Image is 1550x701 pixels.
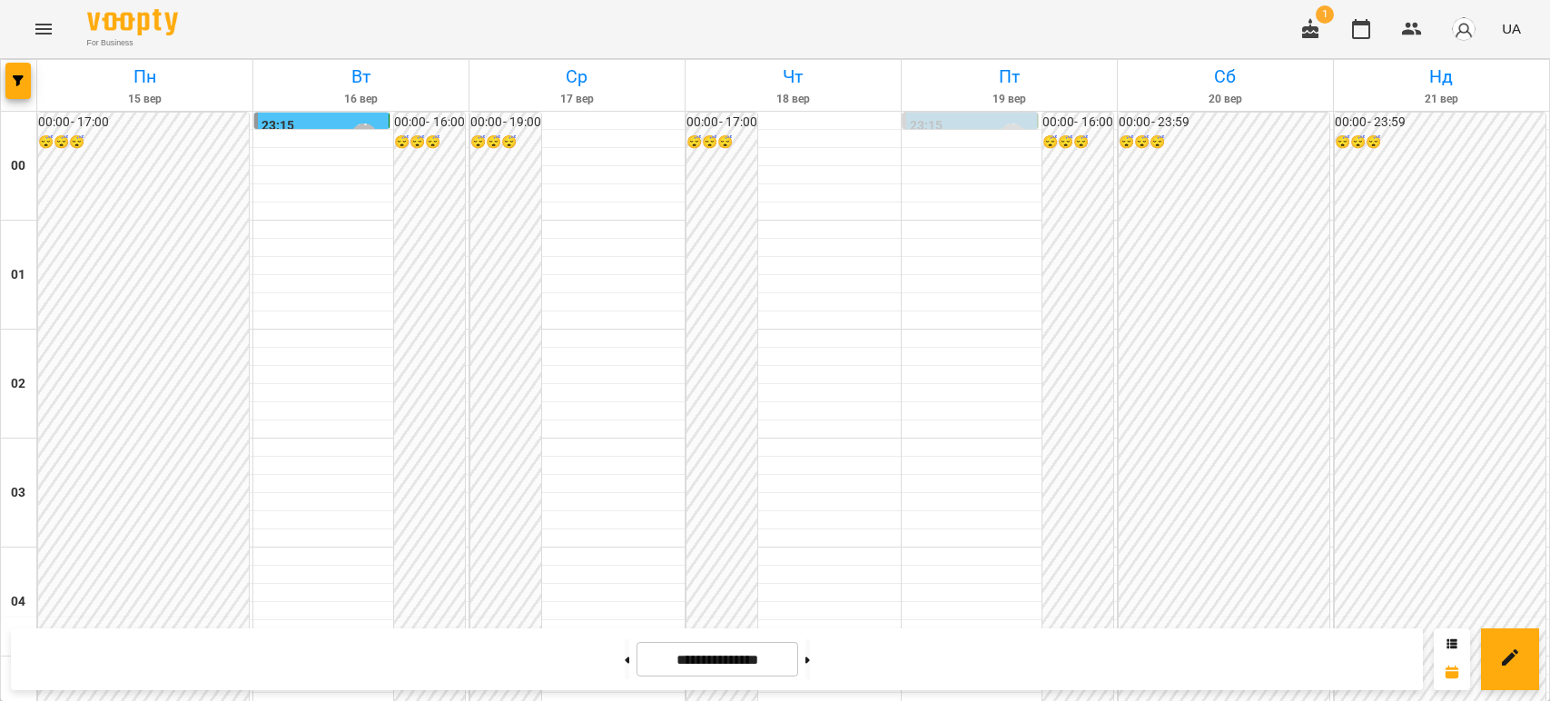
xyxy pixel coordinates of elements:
[87,9,178,35] img: Voopty Logo
[999,123,1026,151] div: Лісняк Оксана
[350,123,378,151] div: Лісняк Оксана
[11,592,25,612] h6: 04
[11,265,25,285] h6: 01
[1121,63,1330,91] h6: Сб
[1119,113,1329,133] h6: 00:00 - 23:59
[1451,16,1476,42] img: avatar_s.png
[262,116,295,136] label: 23:15
[686,113,757,133] h6: 00:00 - 17:00
[40,63,250,91] h6: Пн
[472,63,682,91] h6: Ср
[1502,19,1521,38] span: UA
[22,7,65,51] button: Menu
[1337,63,1546,91] h6: Нд
[87,37,178,49] span: For Business
[1337,91,1546,108] h6: 21 вер
[472,91,682,108] h6: 17 вер
[38,133,249,153] h6: 😴😴😴
[11,483,25,503] h6: 03
[1119,133,1329,153] h6: 😴😴😴
[688,91,898,108] h6: 18 вер
[394,133,465,153] h6: 😴😴😴
[394,113,465,133] h6: 00:00 - 16:00
[11,374,25,394] h6: 02
[910,116,943,136] label: 23:15
[256,63,466,91] h6: Вт
[38,113,249,133] h6: 00:00 - 17:00
[1335,113,1545,133] h6: 00:00 - 23:59
[11,156,25,176] h6: 00
[1042,133,1113,153] h6: 😴😴😴
[686,133,757,153] h6: 😴😴😴
[40,91,250,108] h6: 15 вер
[1042,113,1113,133] h6: 00:00 - 16:00
[1335,133,1545,153] h6: 😴😴😴
[470,113,541,133] h6: 00:00 - 19:00
[904,63,1114,91] h6: Пт
[688,63,898,91] h6: Чт
[256,91,466,108] h6: 16 вер
[1316,5,1334,24] span: 1
[904,91,1114,108] h6: 19 вер
[470,133,541,153] h6: 😴😴😴
[1121,91,1330,108] h6: 20 вер
[1495,12,1528,45] button: UA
